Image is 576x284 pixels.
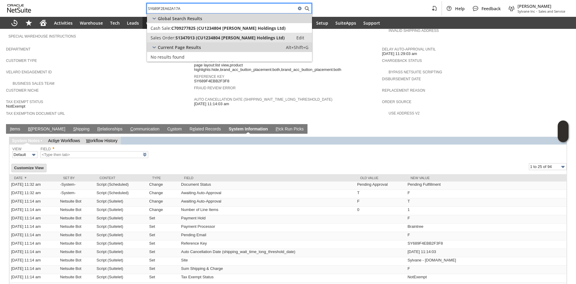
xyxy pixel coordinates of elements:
td: Set [148,274,179,282]
span: [DATE] 11:29:03 am [382,51,417,56]
td: 0 [355,207,406,215]
td: Script (Suitelet) [95,266,148,274]
td: F [406,266,566,274]
td: Sum Shipping & Charge [180,266,356,274]
td: Payment Hold [180,215,356,224]
td: [DATE] 11:14 am [10,198,58,207]
td: Pending Email [180,232,356,240]
a: Customer Niche [6,88,39,93]
span: Opportunities [146,20,175,26]
span: R [97,127,100,131]
td: F [406,215,566,224]
td: Set [148,249,179,257]
td: Script (Suitelet) [95,207,148,215]
td: [DATE] 11:14 am [10,215,58,224]
span: SY689F4EBB2F3F8 [194,79,229,84]
span: Leads [127,20,139,26]
img: More Options [559,163,566,170]
span: Sales and Service [538,9,565,14]
span: - [536,9,537,14]
a: Order Source [382,100,411,104]
td: Awaiting Auto-Approval [180,190,356,198]
a: Support [360,17,384,29]
td: Document Status [180,182,356,190]
a: Active Workflows [48,138,80,143]
span: S1347013 (CU1234804 [PERSON_NAME] Holdings Ltd) [175,35,285,41]
span: C709277825 (CU1234804 [PERSON_NAME] Holdings Ltd) [171,25,286,31]
td: Script (Suitelet) [95,232,148,240]
a: Disbursement Date [382,77,421,81]
input: 1 to 25 of 94 [529,163,567,170]
a: Invalid Shipping Address [388,29,439,33]
a: System Notes [12,138,40,143]
td: Tax Exempt Status [180,274,356,282]
td: SY689F4EBB2F3F8 [406,240,566,249]
span: Cash Sale: [151,25,171,31]
svg: Recent Records [11,19,18,26]
td: Netsuite Bot [58,257,95,266]
a: No results found [147,52,312,62]
td: Netsuite Bot [58,232,95,240]
td: [DATE] 11:14 am [10,257,58,266]
div: Old Value [360,176,401,180]
input: <Type then tab> [40,151,148,158]
td: -System- [58,190,95,198]
img: More Options [30,151,37,158]
input: Search [147,5,296,12]
a: System Information [227,127,269,132]
td: Script (Suitelet) [95,249,148,257]
td: [DATE] 11:32 am [10,182,58,190]
td: Netsuite Bot [58,215,95,224]
a: Replacement reason [382,88,425,93]
td: Script (Scheduled) [95,182,148,190]
td: [DATE] 11:14 am [10,240,58,249]
span: Warehouse [80,20,103,26]
td: Netsuite Bot [58,198,95,207]
a: Bypass NetSuite Scripting [388,70,442,74]
td: F [406,190,566,198]
td: [DATE] 11:14 am [10,249,58,257]
a: Workflow History [86,138,118,143]
td: 1 [406,207,566,215]
a: Delay Auto-Approval Until [382,47,436,51]
td: Set [148,215,179,224]
a: Fraud Review Error [194,86,236,90]
td: Set [148,232,179,240]
span: u [170,127,173,131]
svg: Search [303,5,310,12]
span: Global Search Results [158,16,202,21]
td: Netsuite Bot [58,274,95,282]
td: [DATE] 11:32 am [10,190,58,198]
span: Tech [110,20,120,26]
a: View [12,147,22,151]
a: Sales Order:S1347013 (CU1234804 [PERSON_NAME] Holdings Ltd)Edit: [147,33,312,42]
span: Activities [54,20,73,26]
span: S [73,127,76,131]
span: e [193,127,195,131]
div: Type [152,176,175,180]
span: C [130,127,133,131]
input: Customize View [12,164,46,172]
a: Pick Run Picks [274,127,305,132]
td: Script (Suitelet) [95,257,148,266]
a: Activities [50,17,76,29]
span: Sylvane Inc [517,9,535,14]
td: Number of Line Items [180,207,356,215]
span: No results found [151,54,184,60]
td: -System- [58,182,95,190]
div: Set by [63,176,91,180]
td: Set [148,240,179,249]
div: Context [100,176,143,180]
td: Netsuite Bot [58,224,95,232]
td: Set [148,224,179,232]
td: [DATE] 11:14 am [10,207,58,215]
td: Auto Cancellation Date (shipping_wait_time_long_threshold_date) [180,249,356,257]
td: [DATE] 11:14:03 [406,249,566,257]
div: Shortcuts [22,17,36,29]
td: Netsuite Bot [58,266,95,274]
a: Business Sales Team [13,81,54,86]
td: Netsuite Bot [58,249,95,257]
td: Change [148,182,179,190]
td: [DATE] 11:14 am [10,274,58,282]
a: Department [6,47,31,51]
